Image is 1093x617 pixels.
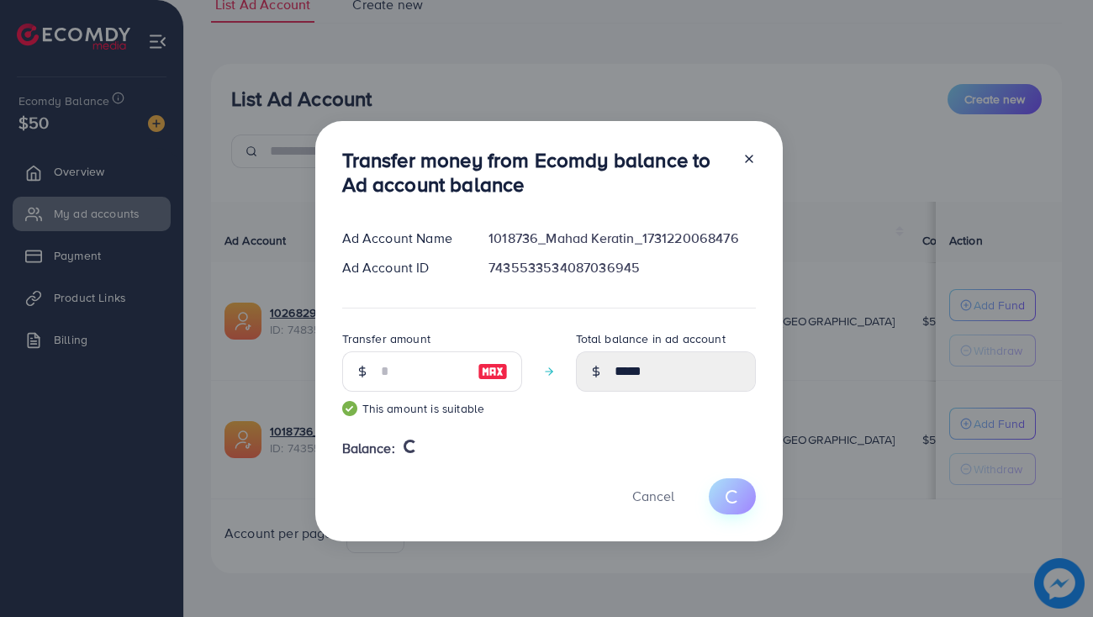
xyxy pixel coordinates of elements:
[475,229,768,248] div: 1018736_Mahad Keratin_1731220068476
[329,229,476,248] div: Ad Account Name
[632,487,674,505] span: Cancel
[342,330,430,347] label: Transfer amount
[576,330,726,347] label: Total balance in ad account
[475,258,768,277] div: 7435533534087036945
[342,401,357,416] img: guide
[611,478,695,514] button: Cancel
[329,258,476,277] div: Ad Account ID
[478,361,508,382] img: image
[342,400,522,417] small: This amount is suitable
[342,439,395,458] span: Balance:
[342,148,729,197] h3: Transfer money from Ecomdy balance to Ad account balance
